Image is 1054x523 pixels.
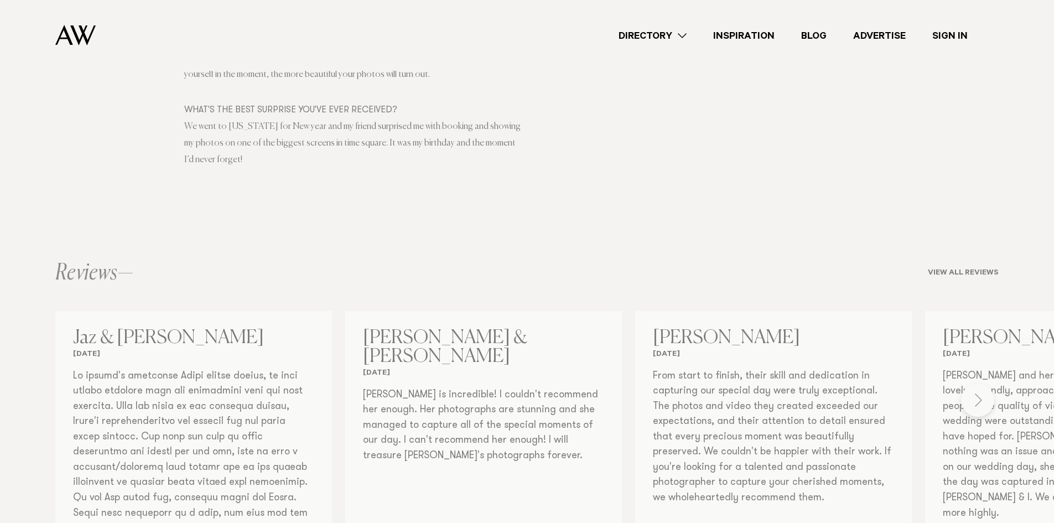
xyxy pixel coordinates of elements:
a: Sign In [919,28,981,43]
img: Auckland Weddings Logo [55,25,96,45]
a: Inspiration [700,28,788,43]
a: Advertise [840,28,919,43]
a: Blog [788,28,840,43]
a: Directory [605,28,700,43]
